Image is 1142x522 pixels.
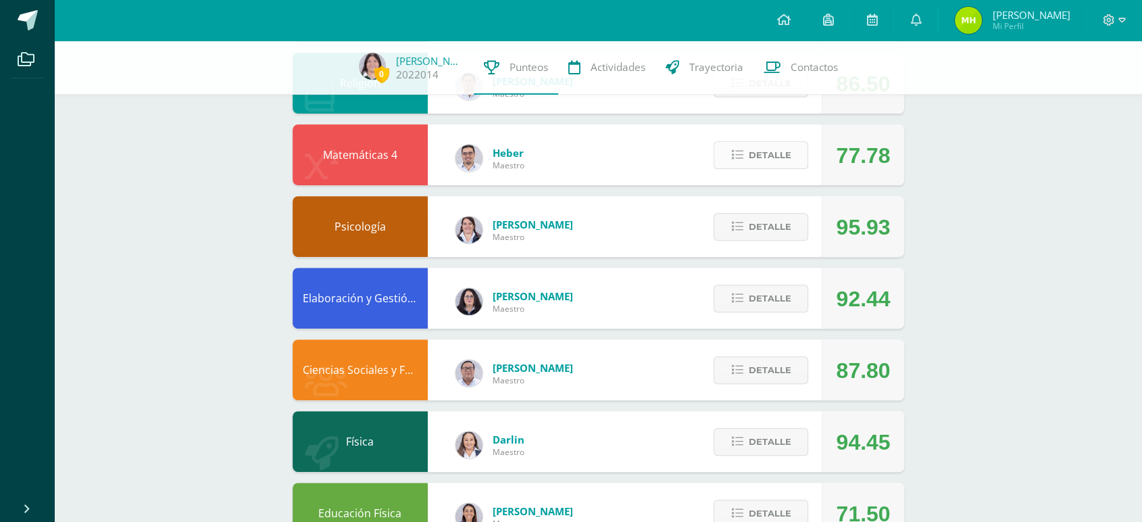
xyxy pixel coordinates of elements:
div: Psicología [293,196,428,257]
span: Contactos [791,60,838,74]
span: Maestro [493,231,573,243]
span: Heber [493,146,524,160]
button: Detalle [714,356,808,384]
span: [PERSON_NAME] [493,218,573,231]
img: 4f58a82ddeaaa01b48eeba18ee71a186.png [455,216,482,243]
span: [PERSON_NAME] [493,361,573,375]
img: eddf89ebadc6679d483ac819ce68e6c4.png [359,53,386,80]
span: Punteos [510,60,548,74]
button: Detalle [714,285,808,312]
div: 77.78 [836,125,890,186]
div: 94.45 [836,412,890,473]
span: Detalle [748,214,791,239]
img: 54231652241166600daeb3395b4f1510.png [455,145,482,172]
span: Mi Perfil [992,20,1070,32]
div: 95.93 [836,197,890,258]
div: 92.44 [836,268,890,329]
button: Detalle [714,428,808,456]
img: f270ddb0ea09d79bf84e45c6680ec463.png [455,288,482,315]
a: 2022014 [396,68,439,82]
div: 87.80 [836,340,890,401]
span: Darlin [493,433,524,446]
span: [PERSON_NAME] [992,8,1070,22]
div: Elaboración y Gestión de Proyectos [293,268,428,329]
a: Contactos [753,41,848,95]
span: Detalle [748,429,791,454]
div: Ciencias Sociales y Formación Ciudadana 4 [293,339,428,400]
span: Maestro [493,446,524,458]
span: Detalle [748,286,791,311]
span: Trayectoria [689,60,743,74]
span: Maestro [493,160,524,171]
a: Punteos [474,41,558,95]
span: 0 [374,66,389,82]
span: Actividades [591,60,645,74]
button: Detalle [714,141,808,169]
span: Detalle [748,358,791,383]
img: 5778bd7e28cf89dedf9ffa8080fc1cd8.png [455,360,482,387]
span: Maestro [493,303,573,314]
span: [PERSON_NAME] [493,504,573,518]
div: Física [293,411,428,472]
span: Detalle [748,143,791,168]
button: Detalle [714,213,808,241]
span: Maestro [493,375,573,386]
div: Matemáticas 4 [293,124,428,185]
span: [PERSON_NAME] [493,289,573,303]
a: Trayectoria [655,41,753,95]
a: Actividades [558,41,655,95]
img: 8cfee9302e94c67f695fad48b611364c.png [955,7,982,34]
img: 794815d7ffad13252b70ea13fddba508.png [455,431,482,458]
a: [PERSON_NAME] [396,54,464,68]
